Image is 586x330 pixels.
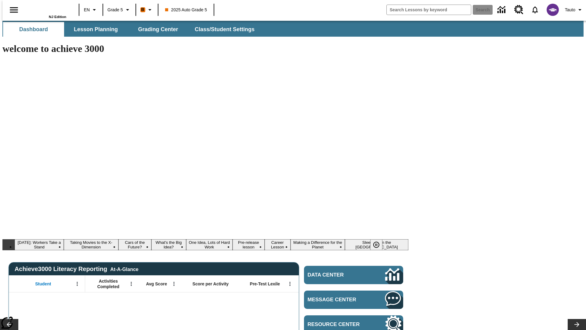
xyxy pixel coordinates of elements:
[195,26,255,33] span: Class/Student Settings
[308,272,365,278] span: Data Center
[2,21,584,37] div: SubNavbar
[15,266,139,273] span: Achieve3000 Literacy Reporting
[165,7,207,13] span: 2025 Auto Grade 5
[186,239,233,250] button: Slide 5 One Idea, Lots of Hard Work
[345,239,408,250] button: Slide 9 Sleepless in the Animal Kingdom
[49,15,66,19] span: NJ Edition
[370,239,382,250] button: Pause
[511,2,527,18] a: Resource Center, Will open in new tab
[127,279,136,288] button: Open Menu
[169,279,179,288] button: Open Menu
[304,266,403,284] a: Data Center
[291,239,345,250] button: Slide 8 Making a Difference for the Planet
[151,239,186,250] button: Slide 4 What's the Big Idea?
[193,281,229,287] span: Score per Activity
[88,278,128,289] span: Activities Completed
[138,4,156,15] button: Boost Class color is orange. Change class color
[565,7,575,13] span: Tauto
[304,291,403,309] a: Message Center
[84,7,90,13] span: EN
[568,319,586,330] button: Lesson carousel, Next
[527,2,543,18] a: Notifications
[2,43,408,54] h1: welcome to achieve 3000
[5,1,23,19] button: Open side menu
[27,3,66,15] a: Home
[265,239,291,250] button: Slide 7 Career Lesson
[543,2,562,18] button: Select a new avatar
[387,5,471,15] input: search field
[118,239,151,250] button: Slide 3 Cars of the Future?
[190,22,259,37] button: Class/Student Settings
[2,22,260,37] div: SubNavbar
[141,6,144,13] span: B
[138,26,178,33] span: Grading Center
[19,26,48,33] span: Dashboard
[65,22,126,37] button: Lesson Planning
[15,239,64,250] button: Slide 1 Labor Day: Workers Take a Stand
[105,4,134,15] button: Grade: Grade 5, Select a grade
[110,266,138,272] div: At-A-Glance
[73,279,82,288] button: Open Menu
[3,22,64,37] button: Dashboard
[81,4,101,15] button: Language: EN, Select a language
[146,281,167,287] span: Avg Score
[233,239,265,250] button: Slide 6 Pre-release lesson
[35,281,51,287] span: Student
[128,22,189,37] button: Grading Center
[308,321,367,328] span: Resource Center
[107,7,123,13] span: Grade 5
[27,2,66,19] div: Home
[74,26,118,33] span: Lesson Planning
[562,4,586,15] button: Profile/Settings
[370,239,389,250] div: Pause
[64,239,118,250] button: Slide 2 Taking Movies to the X-Dimension
[250,281,280,287] span: Pre-Test Lexile
[494,2,511,18] a: Data Center
[547,4,559,16] img: avatar image
[308,297,367,303] span: Message Center
[285,279,295,288] button: Open Menu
